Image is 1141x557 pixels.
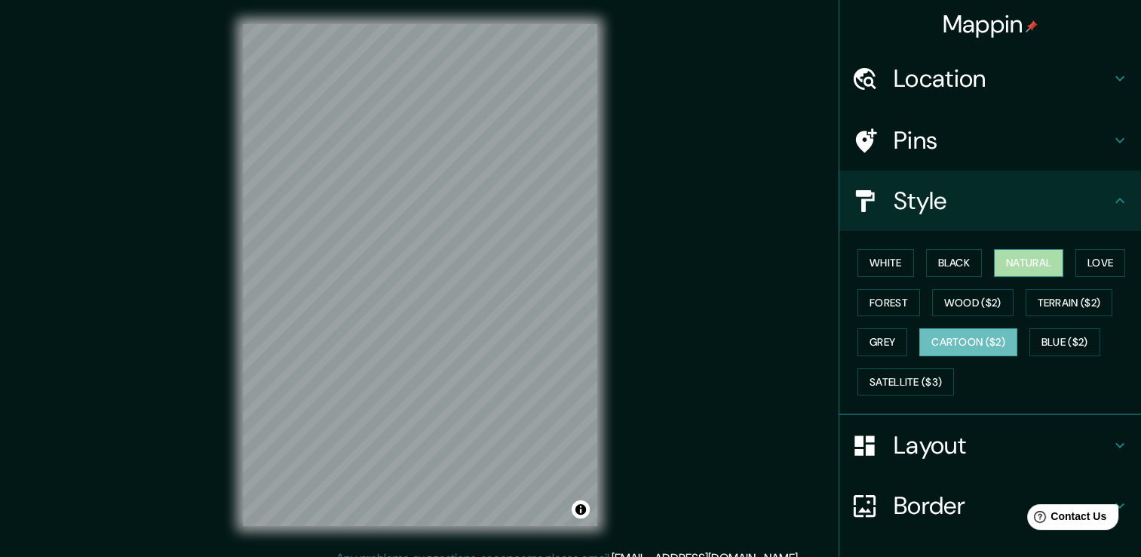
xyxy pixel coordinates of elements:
canvas: Map [243,24,597,526]
h4: Pins [894,125,1111,155]
button: Blue ($2) [1029,328,1100,356]
button: Natural [994,249,1063,277]
button: Terrain ($2) [1026,289,1113,317]
div: Style [839,171,1141,231]
h4: Layout [894,430,1111,460]
button: Cartoon ($2) [919,328,1017,356]
button: Grey [857,328,907,356]
img: pin-icon.png [1026,20,1038,32]
button: Forest [857,289,920,317]
h4: Location [894,63,1111,94]
button: Satellite ($3) [857,368,954,396]
iframe: Help widget launcher [1007,498,1124,540]
div: Location [839,48,1141,109]
h4: Border [894,491,1111,521]
button: Wood ($2) [932,289,1014,317]
button: Toggle attribution [572,500,590,519]
button: White [857,249,914,277]
h4: Style [894,186,1111,216]
button: Black [926,249,983,277]
h4: Mappin [943,9,1038,39]
div: Pins [839,110,1141,171]
div: Border [839,475,1141,536]
button: Love [1075,249,1125,277]
div: Layout [839,415,1141,475]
